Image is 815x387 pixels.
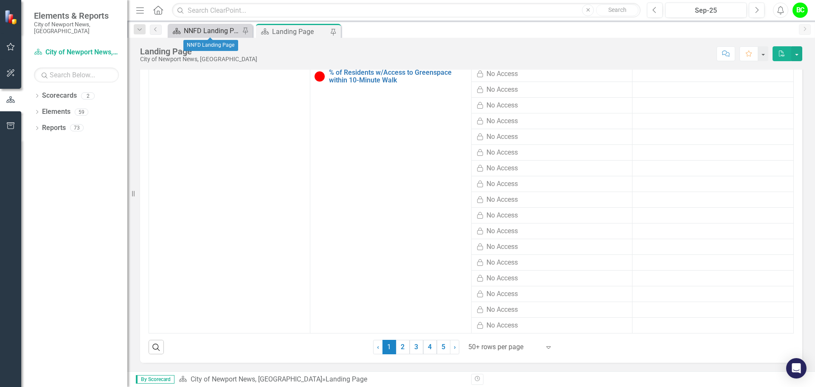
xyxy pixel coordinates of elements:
div: City of Newport News, [GEOGRAPHIC_DATA] [140,56,257,62]
a: Scorecards [42,91,77,101]
button: BC [793,3,808,18]
span: 1 [382,340,396,354]
div: No Access [486,148,518,158]
a: 3 [410,340,423,354]
span: ‹ [377,343,379,351]
span: Elements & Reports [34,11,119,21]
div: No Access [486,179,518,189]
a: 2 [396,340,410,354]
div: No Access [486,258,518,268]
span: By Scorecard [136,375,174,384]
div: No Access [486,69,518,79]
div: 59 [75,108,88,116]
div: No Access [486,101,518,110]
button: Sep-25 [665,3,747,18]
a: City of Newport News, [GEOGRAPHIC_DATA] [34,48,119,57]
div: Landing Page [140,47,257,56]
div: NNFD Landing Page [183,40,238,51]
span: › [454,343,456,351]
div: No Access [486,321,518,331]
input: Search ClearPoint... [172,3,641,18]
a: % of Residents w/Access to Greenspace within 10-Minute Walk [329,69,467,84]
div: No Access [486,195,518,205]
img: ClearPoint Strategy [4,10,19,25]
div: 2 [81,92,95,99]
div: No Access [486,305,518,315]
div: No Access [486,226,518,236]
div: No Access [486,242,518,252]
a: 4 [423,340,437,354]
div: No Access [486,289,518,299]
div: No Access [486,164,518,173]
div: No Access [486,274,518,283]
div: Sep-25 [668,6,744,16]
button: Search [596,4,638,16]
span: Search [608,6,627,13]
input: Search Below... [34,68,119,82]
a: 5 [437,340,450,354]
div: 73 [70,124,84,132]
div: Landing Page [272,26,328,37]
a: Elements [42,107,70,117]
div: NNFD Landing Page [184,25,240,36]
div: No Access [486,116,518,126]
small: City of Newport News, [GEOGRAPHIC_DATA] [34,21,119,35]
div: » [179,375,465,384]
div: No Access [486,85,518,95]
a: Reports [42,123,66,133]
img: Below Target [315,71,325,82]
div: No Access [486,211,518,220]
div: Open Intercom Messenger [786,358,807,379]
a: NNFD Landing Page [170,25,240,36]
div: Landing Page [326,375,367,383]
div: No Access [486,132,518,142]
a: City of Newport News, [GEOGRAPHIC_DATA] [191,375,322,383]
